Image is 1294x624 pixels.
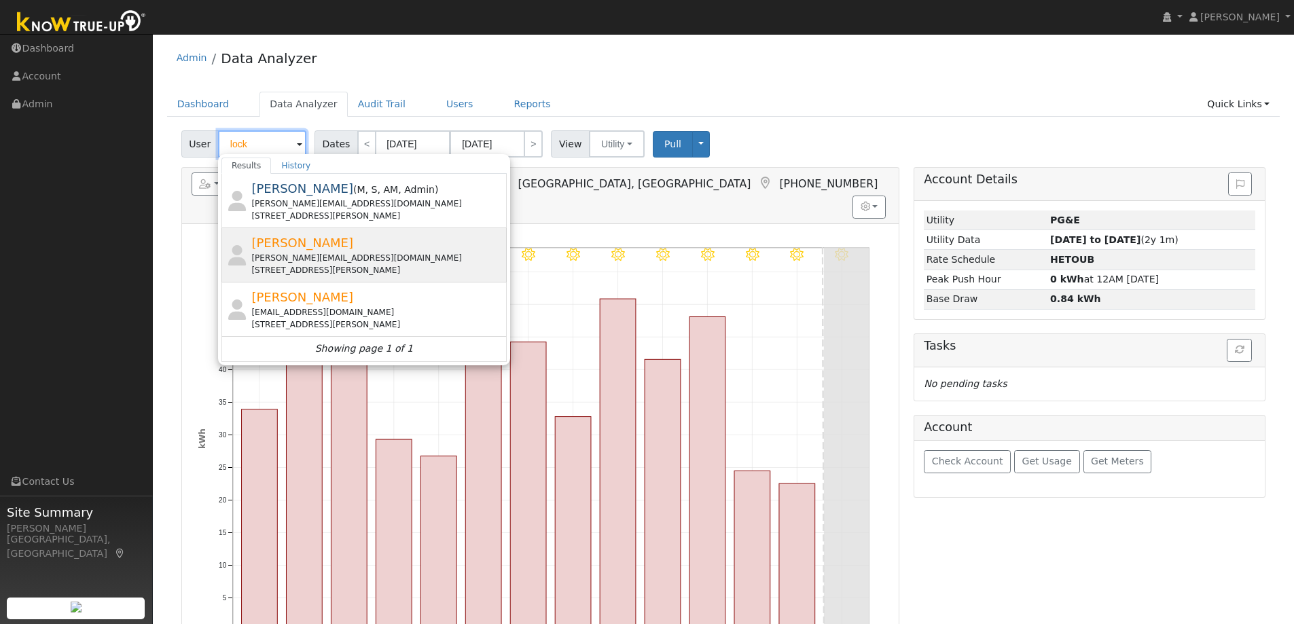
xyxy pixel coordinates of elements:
[357,130,376,158] a: <
[219,529,227,536] text: 15
[924,378,1007,389] i: No pending tasks
[1083,450,1152,473] button: Get Meters
[1050,234,1140,245] strong: [DATE] to [DATE]
[348,92,416,117] a: Audit Trail
[924,289,1047,309] td: Base Draw
[251,236,353,250] span: [PERSON_NAME]
[1200,12,1280,22] span: [PERSON_NAME]
[1227,339,1252,362] button: Refresh
[779,177,878,190] span: [PHONE_NUMBER]
[7,521,145,536] div: [PERSON_NAME]
[1050,234,1179,245] span: (2y 1m)
[219,398,227,405] text: 35
[7,532,145,561] div: [GEOGRAPHIC_DATA], [GEOGRAPHIC_DATA]
[518,177,751,190] span: [GEOGRAPHIC_DATA], [GEOGRAPHIC_DATA]
[251,181,353,196] span: [PERSON_NAME]
[924,250,1047,270] td: Rate Schedule
[251,198,503,210] div: [PERSON_NAME][EMAIL_ADDRESS][DOMAIN_NAME]
[924,450,1011,473] button: Check Account
[10,7,153,38] img: Know True-Up
[71,602,82,612] img: retrieve
[924,230,1047,250] td: Utility Data
[181,130,219,158] span: User
[377,184,398,195] span: Account Manager
[221,158,272,174] a: Results
[924,420,972,434] h5: Account
[167,92,240,117] a: Dashboard
[251,210,503,222] div: [STREET_ADDRESS][PERSON_NAME]
[251,306,503,318] div: [EMAIL_ADDRESS][DOMAIN_NAME]
[357,184,365,195] span: Manager
[664,139,681,149] span: Pull
[251,252,503,264] div: [PERSON_NAME][EMAIL_ADDRESS][DOMAIN_NAME]
[1050,274,1084,285] strong: 0 kWh
[259,92,348,117] a: Data Analyzer
[611,248,625,261] i: 8/27 - Clear
[924,270,1047,289] td: Peak Push Hour
[314,130,358,158] span: Dates
[656,248,670,261] i: 8/28 - Clear
[924,210,1047,230] td: Utility
[198,428,207,449] text: kWh
[567,248,580,261] i: 8/26 - Clear
[757,177,772,190] a: Map
[790,248,804,261] i: 8/31 - MostlyClear
[219,431,227,439] text: 30
[315,342,413,356] i: Showing page 1 of 1
[7,503,145,521] span: Site Summary
[522,248,535,261] i: 8/25 - Clear
[222,594,226,602] text: 5
[353,184,439,195] span: ( )
[218,130,306,158] input: Select a User
[365,184,378,195] span: Salesperson
[589,130,645,158] button: Utility
[1014,450,1080,473] button: Get Usage
[932,456,1003,466] span: Check Account
[219,562,227,569] text: 10
[271,158,321,174] a: History
[1228,172,1252,196] button: Issue History
[1050,293,1101,304] strong: 0.84 kWh
[1197,92,1280,117] a: Quick Links
[1050,254,1094,265] strong: N
[177,52,207,63] a: Admin
[1091,456,1144,466] span: Get Meters
[1050,215,1080,225] strong: ID: 17235549, authorized: 08/28/25
[924,172,1255,187] h5: Account Details
[436,92,484,117] a: Users
[251,290,353,304] span: [PERSON_NAME]
[524,130,543,158] a: >
[251,264,503,276] div: [STREET_ADDRESS][PERSON_NAME]
[219,365,227,373] text: 40
[1048,270,1256,289] td: at 12AM [DATE]
[251,318,503,331] div: [STREET_ADDRESS][PERSON_NAME]
[1022,456,1072,466] span: Get Usage
[114,548,126,559] a: Map
[653,131,693,158] button: Pull
[700,248,714,261] i: 8/29 - MostlyClear
[504,92,561,117] a: Reports
[221,50,317,67] a: Data Analyzer
[497,177,511,190] a: Login As (last Never)
[219,464,227,471] text: 25
[551,130,590,158] span: View
[398,184,435,195] span: Admin
[745,248,759,261] i: 8/30 - MostlyClear
[219,496,227,504] text: 20
[924,339,1255,353] h5: Tasks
